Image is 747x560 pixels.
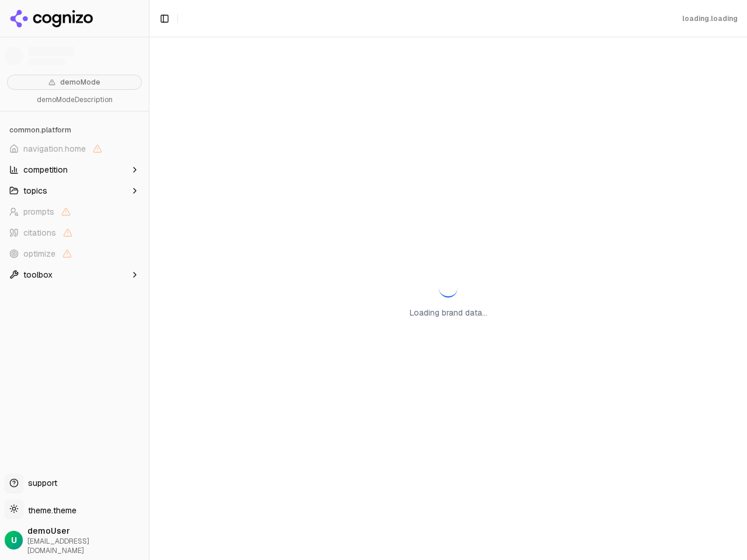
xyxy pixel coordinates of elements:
[7,94,142,106] p: demoModeDescription
[5,121,144,139] div: common.platform
[23,143,86,155] span: navigation.home
[60,78,100,87] span: demoMode
[23,206,54,218] span: prompts
[23,185,47,197] span: topics
[23,248,55,260] span: optimize
[410,307,487,318] p: Loading brand data...
[682,14,738,23] div: loading.loading
[27,525,144,537] span: demoUser
[5,265,144,284] button: toolbox
[27,537,144,555] span: [EMAIL_ADDRESS][DOMAIN_NAME]
[5,160,144,179] button: competition
[11,534,17,546] span: U
[23,269,53,281] span: toolbox
[23,164,68,176] span: competition
[23,227,56,239] span: citations
[5,181,144,200] button: topics
[23,505,76,516] span: theme.theme
[23,477,57,489] span: support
